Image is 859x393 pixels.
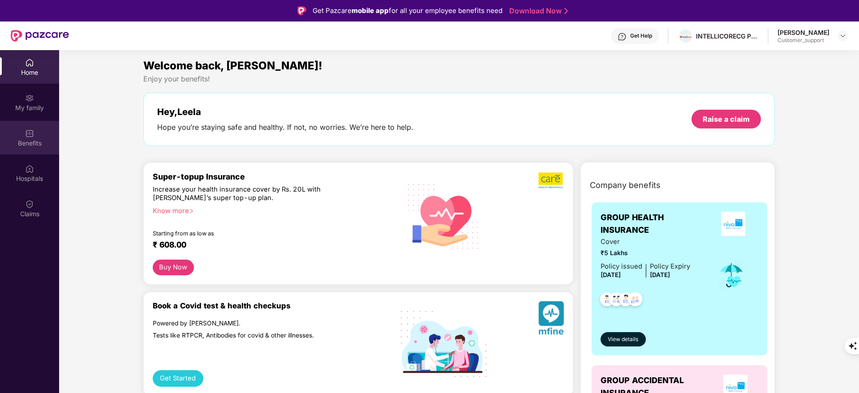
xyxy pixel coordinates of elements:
[630,32,652,39] div: Get Help
[11,30,69,42] img: New Pazcare Logo
[509,6,565,16] a: Download Now
[777,28,829,37] div: [PERSON_NAME]
[777,37,829,44] div: Customer_support
[564,6,568,16] img: Stroke
[313,5,503,16] div: Get Pazcare for all your employee benefits need
[696,32,759,40] div: INTELLICORECG PRIVATE LIMITED
[679,35,692,38] img: WhatsApp%20Image%202024-01-25%20at%2012.57.49%20PM.jpeg
[839,32,846,39] img: svg+xml;base64,PHN2ZyBpZD0iRHJvcGRvd24tMzJ4MzIiIHhtbG5zPSJodHRwOi8vd3d3LnczLm9yZy8yMDAwL3N2ZyIgd2...
[297,6,306,15] img: Logo
[618,32,627,41] img: svg+xml;base64,PHN2ZyBpZD0iSGVscC0zMngzMiIgeG1sbnM9Imh0dHA6Ly93d3cudzMub3JnLzIwMDAvc3ZnIiB3aWR0aD...
[352,6,389,15] strong: mobile app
